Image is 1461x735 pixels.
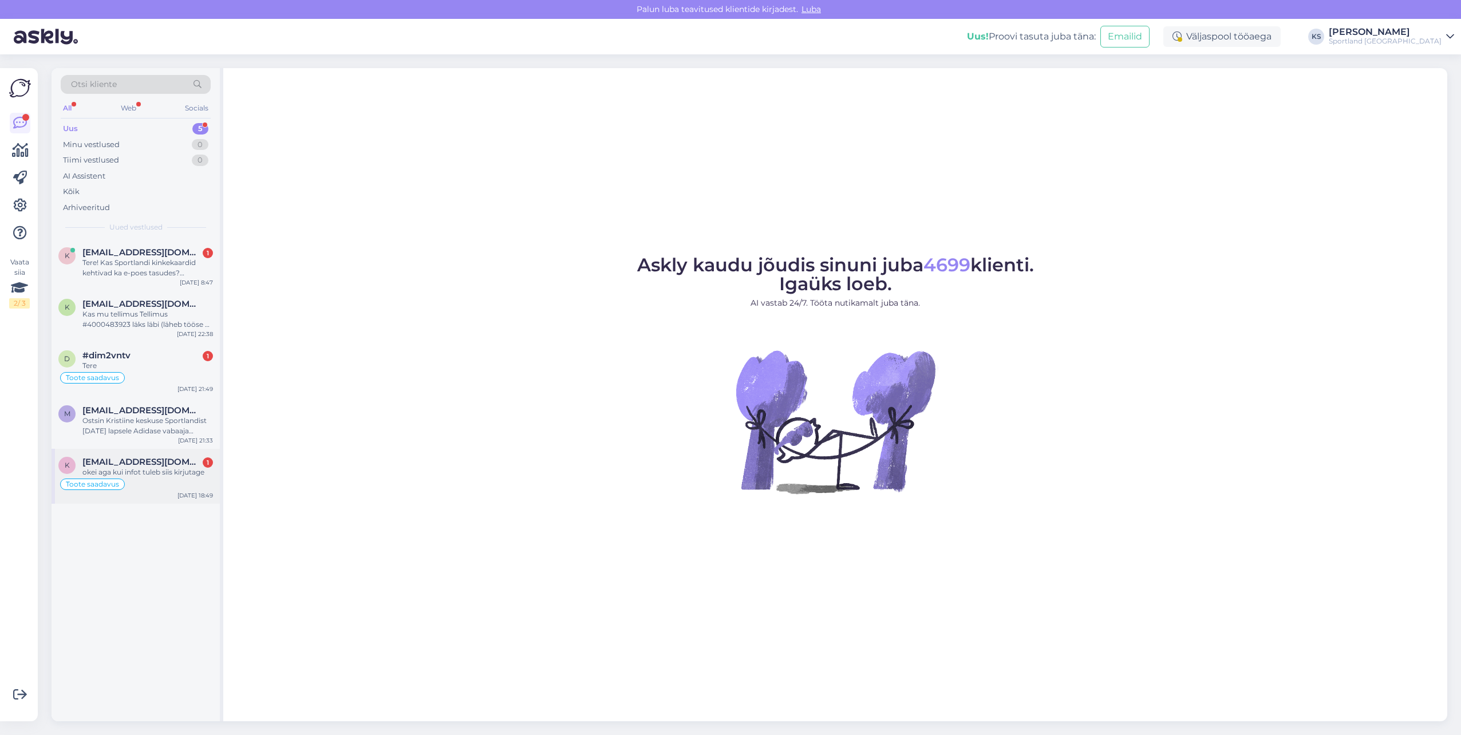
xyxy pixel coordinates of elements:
[82,405,202,416] span: margitma@gmail.com
[82,309,213,330] div: Kas mu tellimus Tellimus #4000483923 läks läbi (läheb tööse ? Ja jõuaks [DATE]-[DATE] ) kui see t...
[178,436,213,445] div: [DATE] 21:33
[82,247,202,258] span: kertrud7@gmail.com
[1100,26,1150,48] button: Emailid
[1329,37,1442,46] div: Sportland [GEOGRAPHIC_DATA]
[1308,29,1324,45] div: KS
[63,186,80,197] div: Kõik
[109,222,163,232] span: Uued vestlused
[64,354,70,363] span: d
[9,298,30,309] div: 2 / 3
[82,457,202,467] span: krisstentsvetkov301@gmail.com
[82,416,213,436] div: Ostsin Kristiine keskuse Sportlandist [DATE] lapsele Adidase vabaaja jalanõud. Juuli [PERSON_NAME...
[923,254,970,276] span: 4699
[82,467,213,477] div: okei aga kui infot tuleb siis kirjutage
[183,101,211,116] div: Socials
[82,350,131,361] span: #dim2vntv
[63,202,110,214] div: Arhiveeritud
[65,461,70,469] span: k
[192,123,208,135] div: 5
[180,278,213,287] div: [DATE] 8:47
[203,248,213,258] div: 1
[82,258,213,278] div: Tere! Kas Sportlandi kinkekaardid kehtivad ka e-poes tasudes? Proovisin äsja korduvalt kinkekaart...
[119,101,139,116] div: Web
[82,361,213,371] div: Tere
[1329,27,1442,37] div: [PERSON_NAME]
[192,155,208,166] div: 0
[177,491,213,500] div: [DATE] 18:49
[63,123,78,135] div: Uus
[967,31,989,42] b: Uus!
[82,299,202,309] span: kerdokuusk@outlook.com
[177,385,213,393] div: [DATE] 21:49
[203,457,213,468] div: 1
[192,139,208,151] div: 0
[177,330,213,338] div: [DATE] 22:38
[71,78,117,90] span: Otsi kliente
[1329,27,1454,46] a: [PERSON_NAME]Sportland [GEOGRAPHIC_DATA]
[203,351,213,361] div: 1
[1163,26,1281,47] div: Väljaspool tööaega
[9,257,30,309] div: Vaata siia
[63,155,119,166] div: Tiimi vestlused
[63,171,105,182] div: AI Assistent
[66,481,119,488] span: Toote saadavus
[637,297,1034,309] p: AI vastab 24/7. Tööta nutikamalt juba täna.
[66,374,119,381] span: Toote saadavus
[65,303,70,311] span: k
[637,254,1034,295] span: Askly kaudu jõudis sinuni juba klienti. Igaüks loeb.
[63,139,120,151] div: Minu vestlused
[65,251,70,260] span: k
[798,4,824,14] span: Luba
[64,409,70,418] span: m
[9,77,31,99] img: Askly Logo
[61,101,74,116] div: All
[732,318,938,524] img: No Chat active
[967,30,1096,44] div: Proovi tasuta juba täna:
